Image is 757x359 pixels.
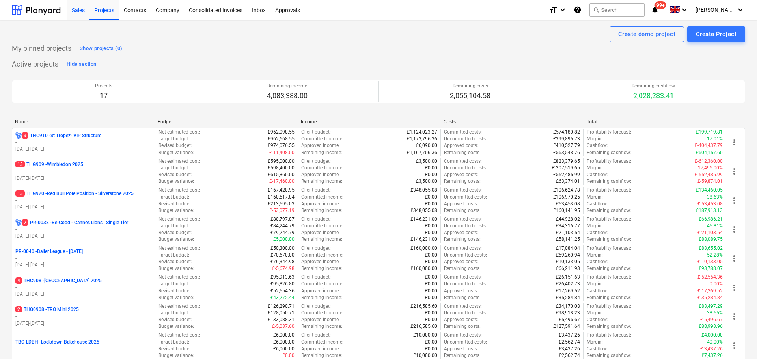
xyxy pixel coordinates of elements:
p: £-52,554.36 [697,274,723,281]
div: PR-0040 -Baller League - [DATE]-[DATE]-[DATE] [15,248,152,268]
p: £167,420.95 [268,187,295,193]
p: THG909 - Wimbledon 2025 [15,161,83,168]
p: 52.28% [707,252,723,259]
p: - [15,346,152,352]
p: £160,000.00 [410,245,437,252]
p: £0.00 [425,259,437,265]
p: THG908 - [GEOGRAPHIC_DATA] 2025 [15,277,102,284]
p: PR-0038 - Be-Good - Cannes Lions | Single Tier [22,219,128,226]
div: Name [15,119,151,125]
p: Cashflow : [587,259,608,265]
p: £348,055.08 [410,207,437,214]
p: Uncommitted costs : [444,252,487,259]
p: £-35,284.84 [697,294,723,301]
p: £106,624.78 [553,187,580,193]
p: £35,284.84 [556,294,580,301]
p: £52,554.36 [270,288,295,294]
p: Profitability forecast : [587,158,631,165]
p: [DATE] - [DATE] [15,320,152,327]
p: Budget variance : [158,236,194,243]
p: Remaining income : [301,236,342,243]
p: Remaining costs : [444,294,481,301]
div: Total [587,119,723,125]
p: Remaining cashflow : [587,149,631,156]
p: £17,269.52 [556,288,580,294]
p: Margin : [587,136,603,142]
p: £0.00 [425,201,437,207]
button: Create Project [687,26,745,42]
p: - [15,226,152,233]
iframe: Chat Widget [718,321,757,359]
p: Profitability forecast : [587,303,631,310]
p: - [15,284,152,291]
p: Uncommitted costs : [444,281,487,287]
p: 17 [95,91,112,100]
i: format_size [548,5,558,15]
p: Approved costs : [444,142,478,149]
p: Target budget : [158,281,189,287]
p: £962,098.55 [268,129,295,136]
p: £76,344.98 [270,259,295,265]
p: £-612,360.00 [695,158,723,165]
p: £216,585.60 [410,303,437,310]
p: £-21,103.54 [697,229,723,236]
p: £-17,269.52 [697,288,723,294]
p: 17.01% [707,136,723,142]
div: Hide section [67,60,96,69]
p: Committed costs : [444,216,482,223]
p: £84,244.79 [270,223,295,229]
p: Committed income : [301,136,343,142]
button: Hide section [65,58,98,71]
p: Committed costs : [444,187,482,193]
p: £-552,485.99 [695,171,723,178]
p: £146,231.00 [410,216,437,223]
p: Budget variance : [158,149,194,156]
p: £574,180.82 [553,129,580,136]
p: Net estimated cost : [158,303,200,310]
p: £0.00 [425,310,437,316]
p: Uncommitted costs : [444,310,487,316]
p: Committed costs : [444,158,482,165]
div: Create Project [696,29,736,39]
p: Remaining cashflow : [587,294,631,301]
p: Remaining income : [301,207,342,214]
p: Approved costs : [444,316,478,323]
p: Remaining income : [301,149,342,156]
p: £0.00 [425,229,437,236]
p: - [15,255,152,262]
p: -17,496.00% [697,165,723,171]
p: £134,460.05 [696,187,723,193]
p: £213,595.03 [268,201,295,207]
p: £83,655.02 [699,245,723,252]
p: £199,719.81 [696,129,723,136]
i: keyboard_arrow_down [680,5,689,15]
p: 2,055,104.58 [450,91,490,100]
p: Profitability forecast : [587,245,631,252]
p: Margin : [587,194,603,201]
p: £63,374.01 [556,178,580,185]
p: £26,151.63 [556,274,580,281]
span: 99+ [655,1,666,9]
p: £604,157.60 [696,149,723,156]
p: £-11,408.00 [269,149,295,156]
p: £552,485.99 [553,171,580,178]
p: Margin : [587,252,603,259]
p: Approved costs : [444,288,478,294]
p: Approved costs : [444,171,478,178]
p: £0.00 [425,252,437,259]
p: Approved income : [301,142,340,149]
p: Target budget : [158,136,189,142]
p: Committed income : [301,281,343,287]
p: Uncommitted costs : [444,165,487,171]
p: [DATE] - [DATE] [15,291,152,298]
p: £21,103.54 [556,229,580,236]
p: THG920 - Red Bull Pole Position - Silverstone 2025 [15,190,134,197]
p: Net estimated cost : [158,129,200,136]
p: £-59,874.01 [697,178,723,185]
p: Client budget : [301,303,331,310]
p: £-207,519.65 [552,165,580,171]
p: £66,986.21 [699,216,723,223]
p: £974,076.55 [268,142,295,149]
span: more_vert [729,196,739,205]
p: £0.00 [425,316,437,323]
